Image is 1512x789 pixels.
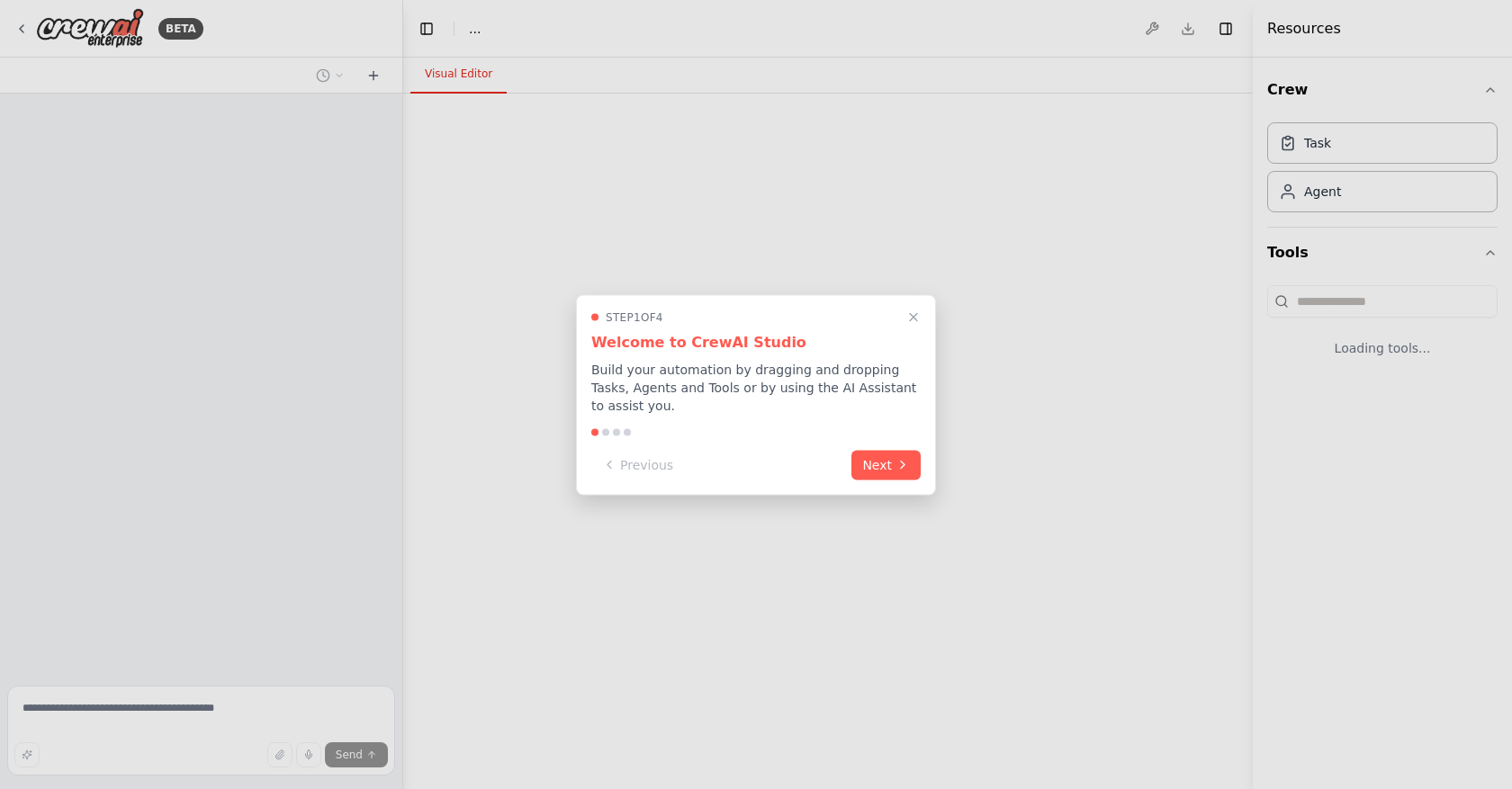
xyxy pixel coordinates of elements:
[851,450,921,480] button: Next
[903,306,924,327] button: Close walkthrough
[591,450,684,480] button: Previous
[591,360,921,414] p: Build your automation by dragging and dropping Tasks, Agents and Tools or by using the AI Assista...
[414,16,439,41] button: Hide left sidebar
[591,331,921,353] h3: Welcome to CrewAI Studio
[606,309,663,324] span: Step 1 of 4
